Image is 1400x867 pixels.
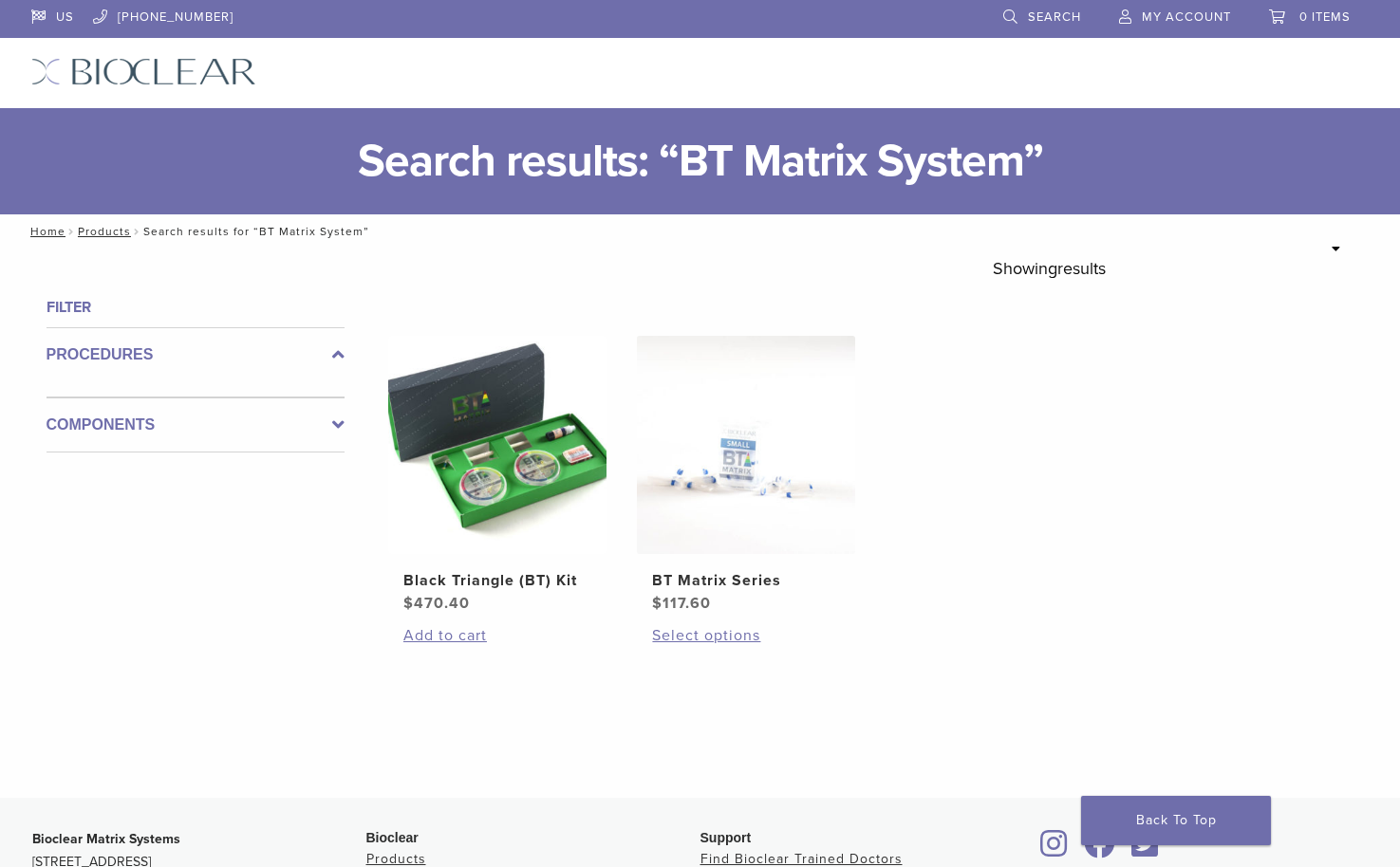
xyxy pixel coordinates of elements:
a: Bioclear [1126,840,1166,859]
span: My Account [1142,9,1231,25]
a: Bioclear [1035,840,1074,859]
p: Showing results [993,249,1106,288]
h2: Black Triangle (BT) Kit [403,569,591,592]
a: Products [366,851,426,867]
span: $ [403,594,414,613]
strong: Bioclear Matrix Systems [32,831,180,847]
span: / [65,227,78,236]
a: Black Triangle (BT) KitBlack Triangle (BT) Kit $470.40 [387,336,608,615]
a: Add to cart: “Black Triangle (BT) Kit” [403,624,591,647]
img: Bioclear [31,58,256,85]
h4: Filter [47,296,345,319]
label: Procedures [47,343,345,366]
span: Bioclear [366,830,419,845]
a: Select options for “BT Matrix Series” [652,624,840,647]
img: BT Matrix Series [637,336,855,554]
a: Bioclear [1078,840,1122,859]
span: Support [700,830,752,845]
img: Black Triangle (BT) Kit [388,336,607,554]
span: 0 items [1299,9,1351,25]
a: Back To Top [1081,796,1271,845]
a: BT Matrix SeriesBT Matrix Series $117.60 [636,336,857,615]
bdi: 470.40 [403,594,470,613]
span: / [131,227,143,236]
a: Home [25,225,65,238]
h2: BT Matrix Series [652,569,840,592]
label: Components [47,414,345,436]
a: Find Bioclear Trained Doctors [700,851,903,867]
a: Products [78,225,131,238]
span: Search [1028,9,1081,25]
nav: Search results for “BT Matrix System” [17,214,1384,249]
bdi: 117.60 [652,594,711,613]
span: $ [652,594,663,613]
